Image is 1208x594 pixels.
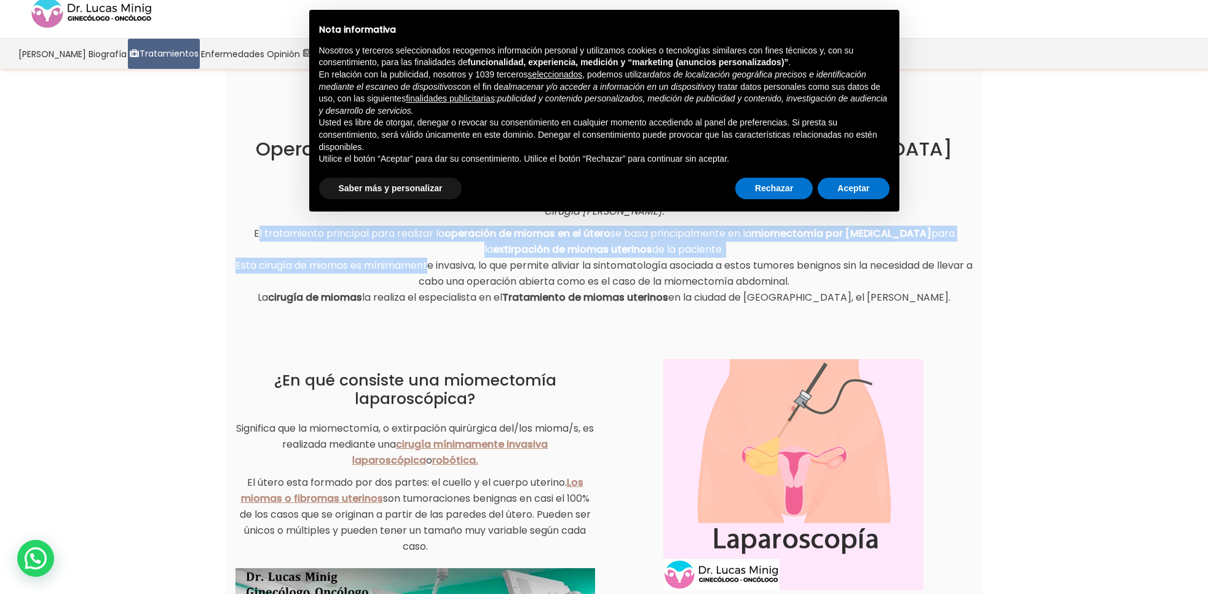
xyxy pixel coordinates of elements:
p: El útero esta formado por dos partes: el cuello y el cuerpo uterino. son tumoraciones benignas en... [235,475,595,555]
em: publicidad y contenido personalizados, medición de publicidad y contenido, investigación de audie... [319,93,888,116]
span: Opinión [267,47,300,61]
h2: Miomectomía Laparoscópica [235,173,973,191]
p: En relación con la publicidad, nosotros y 1039 terceros , podemos utilizar con el fin de y tratar... [319,69,890,117]
h2: Nota informativa [319,25,890,35]
a: Biografía [87,39,128,69]
img: cirugía-miomectomia-laparoscópica [663,359,923,590]
p: Usted es libre de otorgar, denegar o revocar su consentimiento en cualquier momento accediendo al... [319,117,890,153]
span: Tratamientos [140,47,199,61]
a: robótica. [432,453,478,467]
strong: miomectomía por [MEDICAL_DATA] [751,226,931,240]
h1: Operación [PERSON_NAME] [GEOGRAPHIC_DATA], [GEOGRAPHIC_DATA] [235,137,973,160]
a: Opinión [266,39,301,69]
button: Saber más y personalizar [319,178,462,200]
button: seleccionados [528,69,583,81]
strong: extirpación de miomas uterinos [493,242,652,256]
a: Tratamientos [128,39,200,69]
p: Utilice el botón “Aceptar” para dar su consentimiento. Utilice el botón “Rechazar” para continuar... [319,153,890,165]
strong: operación de miomas en el útero [444,226,610,240]
em: almacenar y/o acceder a información en un dispositivo [503,82,711,92]
p: El tratamiento principal para realizar la se basa principalmente en la para la de la paciente. Es... [235,226,973,306]
a: [PERSON_NAME] [17,39,87,69]
strong: funcionalidad, experiencia, medición y “marketing (anuncios personalizados)” [468,57,789,67]
button: Rechazar [735,178,813,200]
strong: Tratamiento de miomas uterinos [502,290,668,304]
button: finalidades publicitarias [406,93,495,105]
span: Enfermedades [201,47,264,61]
p: Significa que la miomectomía, o extirpación quirúrgica del/los mioma/s, es realizada mediante una o [235,421,595,469]
a: Enfermedades [200,39,266,69]
p: Nosotros y terceros seleccionados recogemos información personal y utilizamos cookies o tecnologí... [319,45,890,69]
h2: ¿En qué consiste una miomectomía laparoscópica? [235,371,595,408]
em: datos de localización geográfica precisos e identificación mediante el escaneo de dispositivos [319,69,866,92]
strong: cirugía de miomas [268,290,362,304]
span: Biografía [89,47,127,61]
span: [PERSON_NAME] [18,47,86,61]
a: cirugía mínimamente invasiva laparoscópica [352,437,548,467]
button: Aceptar [818,178,889,200]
